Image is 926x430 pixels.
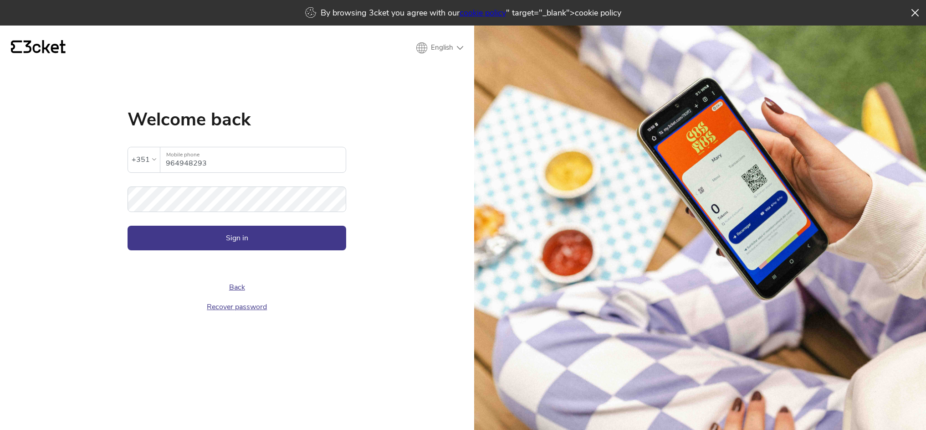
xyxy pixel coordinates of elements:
[128,110,346,129] h1: Welcome back
[321,7,621,18] p: By browsing 3cket you agree with our " target="_blank">cookie policy
[11,40,66,56] a: {' '}
[460,7,506,18] a: cookie policy
[11,41,22,53] g: {' '}
[160,147,346,162] label: Mobile phone
[207,302,267,312] a: Recover password
[132,153,150,166] div: +351
[128,187,346,202] label: Password
[166,147,346,172] input: Mobile phone
[229,282,245,292] a: Back
[128,226,346,250] button: Sign in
